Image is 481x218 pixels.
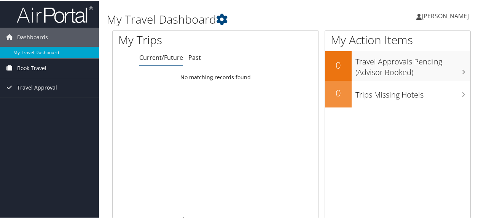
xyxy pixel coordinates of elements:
[107,11,353,27] h1: My Travel Dashboard
[17,27,48,46] span: Dashboards
[188,53,201,61] a: Past
[17,77,57,96] span: Travel Approval
[355,52,470,77] h3: Travel Approvals Pending (Advisor Booked)
[325,80,470,107] a: 0Trips Missing Hotels
[17,5,93,23] img: airportal-logo.png
[118,31,227,47] h1: My Trips
[422,11,469,19] span: [PERSON_NAME]
[325,50,470,80] a: 0Travel Approvals Pending (Advisor Booked)
[325,58,352,71] h2: 0
[17,58,46,77] span: Book Travel
[139,53,183,61] a: Current/Future
[325,86,352,99] h2: 0
[416,4,476,27] a: [PERSON_NAME]
[355,85,470,99] h3: Trips Missing Hotels
[113,70,319,83] td: No matching records found
[325,31,470,47] h1: My Action Items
